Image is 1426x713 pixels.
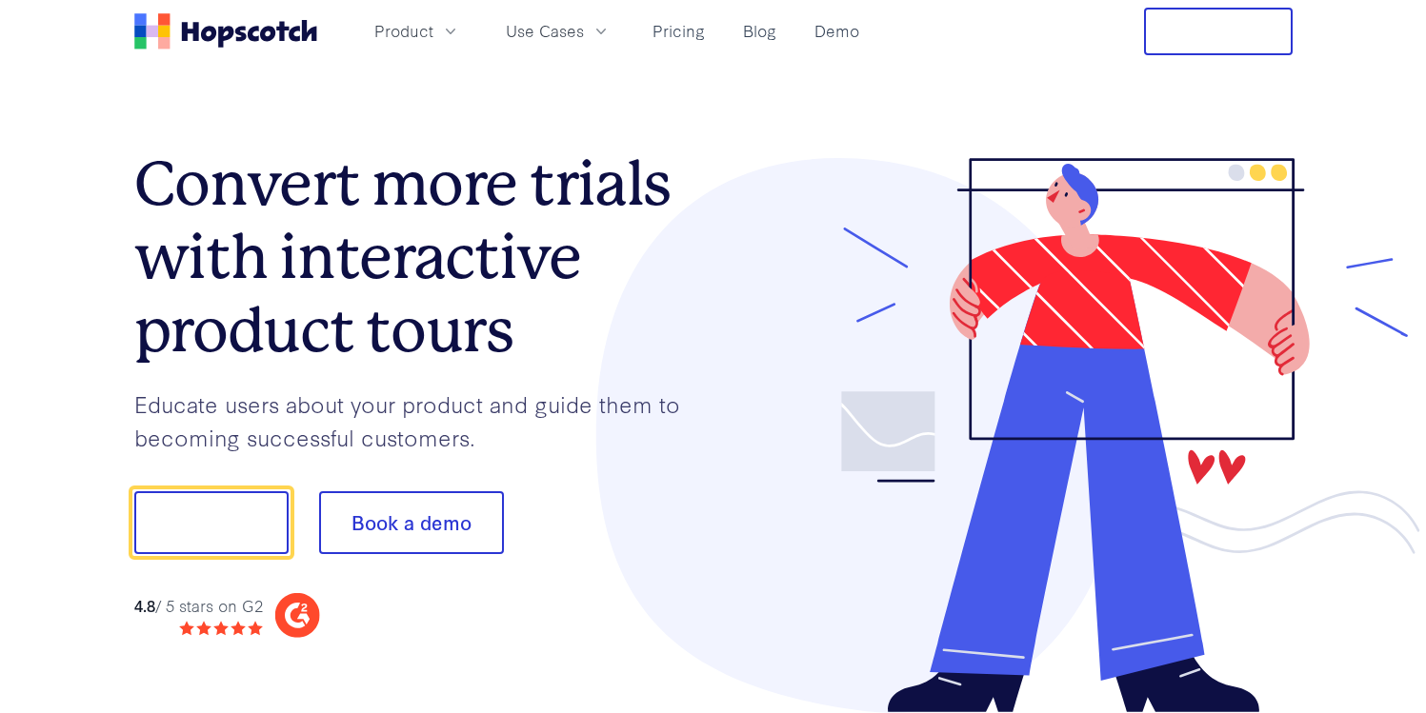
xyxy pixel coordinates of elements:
[1144,8,1293,55] button: Free Trial
[807,15,867,47] a: Demo
[506,19,584,43] span: Use Cases
[134,148,713,366] h1: Convert more trials with interactive product tours
[134,594,263,618] div: / 5 stars on G2
[319,491,504,554] button: Book a demo
[645,15,713,47] a: Pricing
[494,15,622,47] button: Use Cases
[374,19,433,43] span: Product
[134,594,155,616] strong: 4.8
[735,15,784,47] a: Blog
[134,13,317,50] a: Home
[363,15,472,47] button: Product
[134,387,713,453] p: Educate users about your product and guide them to becoming successful customers.
[134,491,289,554] button: Show me!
